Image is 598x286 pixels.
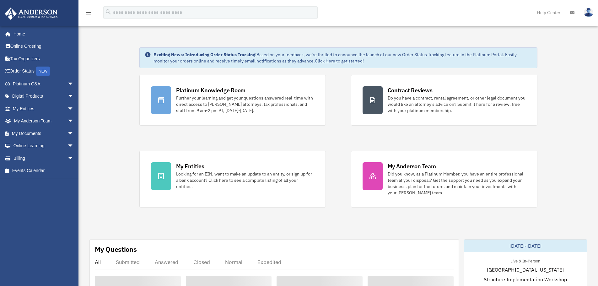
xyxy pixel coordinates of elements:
span: arrow_drop_down [67,90,80,103]
span: arrow_drop_down [67,140,80,153]
a: Tax Organizers [4,52,83,65]
div: My Entities [176,162,204,170]
a: My Anderson Team Did you know, as a Platinum Member, you have an entire professional team at your... [351,151,537,208]
a: Billingarrow_drop_down [4,152,83,165]
div: Closed [193,259,210,265]
div: Platinum Knowledge Room [176,86,246,94]
a: Platinum Knowledge Room Further your learning and get your questions answered real-time with dire... [139,75,326,126]
img: Anderson Advisors Platinum Portal [3,8,60,20]
a: menu [85,11,92,16]
div: My Questions [95,245,137,254]
div: Looking for an EIN, want to make an update to an entity, or sign up for a bank account? Click her... [176,171,314,190]
a: My Documentsarrow_drop_down [4,127,83,140]
i: menu [85,9,92,16]
div: All [95,259,101,265]
a: Click Here to get started! [315,58,364,64]
a: My Anderson Teamarrow_drop_down [4,115,83,127]
a: My Entities Looking for an EIN, want to make an update to an entity, or sign up for a bank accoun... [139,151,326,208]
a: Events Calendar [4,165,83,177]
span: [GEOGRAPHIC_DATA], [US_STATE] [487,266,564,273]
div: Live & In-Person [505,257,545,264]
a: Online Learningarrow_drop_down [4,140,83,152]
a: My Entitiesarrow_drop_down [4,102,83,115]
span: Structure Implementation Workshop [484,276,567,283]
a: Online Ordering [4,40,83,53]
strong: Exciting News: Introducing Order Status Tracking! [154,52,256,57]
img: User Pic [584,8,593,17]
div: Expedited [257,259,281,265]
span: arrow_drop_down [67,115,80,128]
div: Contract Reviews [388,86,433,94]
a: Contract Reviews Do you have a contract, rental agreement, or other legal document you would like... [351,75,537,126]
span: arrow_drop_down [67,152,80,165]
div: Answered [155,259,178,265]
div: Did you know, as a Platinum Member, you have an entire professional team at your disposal? Get th... [388,171,526,196]
div: Normal [225,259,242,265]
a: Platinum Q&Aarrow_drop_down [4,78,83,90]
a: Order StatusNEW [4,65,83,78]
div: Based on your feedback, we're thrilled to announce the launch of our new Order Status Tracking fe... [154,51,532,64]
div: NEW [36,67,50,76]
div: My Anderson Team [388,162,436,170]
div: Further your learning and get your questions answered real-time with direct access to [PERSON_NAM... [176,95,314,114]
i: search [105,8,112,15]
span: arrow_drop_down [67,102,80,115]
a: Digital Productsarrow_drop_down [4,90,83,103]
span: arrow_drop_down [67,127,80,140]
span: arrow_drop_down [67,78,80,90]
div: Do you have a contract, rental agreement, or other legal document you would like an attorney's ad... [388,95,526,114]
div: [DATE]-[DATE] [464,240,587,252]
a: Home [4,28,80,40]
div: Submitted [116,259,140,265]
